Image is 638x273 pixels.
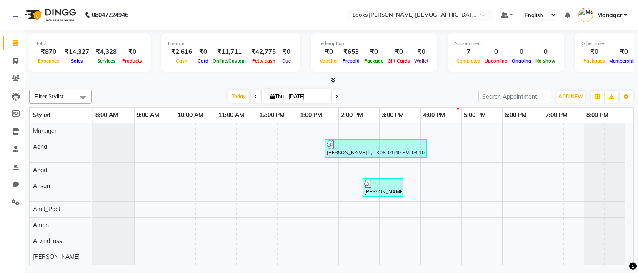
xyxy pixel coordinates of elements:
div: Finance [168,40,294,47]
div: ₹0 [195,47,210,57]
div: Total [36,40,144,47]
span: Amrin [33,221,49,229]
span: Cash [174,58,190,64]
span: ADD NEW [558,93,583,100]
div: ₹4,328 [93,47,120,57]
div: ₹14,327 [61,47,93,57]
div: [PERSON_NAME] ., TK04, 02:35 PM-03:35 PM, Color Touchup Inoa(M) (₹1800) [363,180,402,195]
b: 08047224946 [92,3,128,27]
a: 11:00 AM [216,109,246,121]
input: Search Appointment [478,90,551,103]
a: 8:00 AM [93,109,120,121]
span: Thu [268,93,286,100]
div: ₹42,775 [248,47,279,57]
a: 7:00 PM [543,109,570,121]
span: Amit_Pdct [33,205,60,213]
div: ₹0 [412,47,430,57]
span: Due [280,58,293,64]
span: No show [533,58,558,64]
div: Appointment [454,40,558,47]
div: ₹0 [362,47,385,57]
div: ₹0 [581,47,607,57]
div: 0 [510,47,533,57]
span: Online/Custom [210,58,248,64]
div: ₹2,616 [168,47,195,57]
span: Stylist [33,111,50,119]
div: ₹870 [36,47,61,57]
a: 1:00 PM [298,109,324,121]
a: 9:00 AM [135,109,161,121]
span: Services [95,58,118,64]
span: Petty cash [250,58,278,64]
div: ₹0 [120,47,144,57]
span: Completed [454,58,483,64]
div: Redemption [318,40,430,47]
div: [PERSON_NAME] k, TK06, 01:40 PM-04:10 PM, Eyebrows (₹200),Upperlip Threading (₹80),Chin Waxing (₹... [326,140,426,156]
span: Products [120,58,144,64]
span: Expenses [36,58,61,64]
span: Arvind_asst [33,237,64,245]
span: Ahad [33,166,47,174]
span: Card [195,58,210,64]
a: 6:00 PM [503,109,529,121]
span: Filter Stylist [35,93,64,100]
a: 10:00 AM [175,109,205,121]
span: Prepaid [340,58,362,64]
div: ₹0 [318,47,340,57]
span: Gift Cards [385,58,412,64]
span: Ongoing [510,58,533,64]
span: Today [228,90,249,103]
span: Sales [69,58,85,64]
a: 4:00 PM [421,109,447,121]
div: ₹0 [279,47,294,57]
div: 0 [483,47,510,57]
a: 3:00 PM [380,109,406,121]
span: Wallet [412,58,430,64]
img: Manager [578,8,593,22]
input: 2025-09-04 [286,90,328,103]
div: 0 [533,47,558,57]
span: Manager [597,11,622,20]
span: Package [362,58,385,64]
a: 12:00 PM [257,109,287,121]
div: 7 [454,47,483,57]
span: Manager [33,127,57,135]
img: logo [21,3,78,27]
div: ₹0 [385,47,412,57]
div: ₹11,711 [210,47,248,57]
span: Upcoming [483,58,510,64]
span: Packages [581,58,607,64]
span: [PERSON_NAME] [33,253,80,260]
span: Aena [33,143,47,150]
a: 5:00 PM [462,109,488,121]
button: ADD NEW [556,91,585,103]
a: 2:00 PM [339,109,365,121]
a: 8:00 PM [584,109,610,121]
div: ₹653 [340,47,362,57]
span: Voucher [318,58,340,64]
